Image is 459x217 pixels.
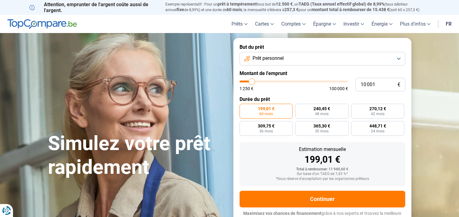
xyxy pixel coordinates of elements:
a: Prêts [228,15,251,33]
a: Comptes [278,15,309,33]
span: 48 mois [315,112,329,116]
label: But du prêt [240,44,405,50]
p: Attention, emprunter de l'argent coûte aussi de l'argent. [29,2,158,13]
div: 199,01 € [244,155,400,164]
span: Maximisez vos chances de financement [243,211,321,216]
div: Sur base d'un TAEG de 7,45 %* [244,172,400,176]
img: TopCompare [7,19,77,29]
a: Plus d'infos [396,15,434,33]
span: fixe [177,7,184,12]
span: 100 000 € [329,86,348,91]
span: 365,30 € [313,124,330,128]
a: Énergie [368,15,396,33]
div: Total à rembourser: 11 940,60 € [244,167,400,172]
h1: Simulez votre prêt rapidement [48,132,226,179]
span: 24 mois [371,129,385,133]
span: 36 mois [259,129,273,133]
span: Prêt personnel [253,55,284,62]
a: Investir [340,15,368,33]
button: Continuer [240,191,405,207]
span: 42 mois [371,112,385,116]
span: 199,01 € [258,106,274,111]
a: Cartes [251,15,278,33]
div: Estimation mensuelle [244,147,400,152]
label: Durée du prêt [240,96,405,102]
span: 60 mois [227,7,242,12]
span: 309,75 € [258,124,274,128]
p: Exemple représentatif : Pour un tous but de , un (taux débiteur annuel de 8,99%) et une durée de ... [165,2,430,13]
button: Prêt personnel [240,52,405,65]
span: 30 mois [315,129,329,133]
span: prêt à tempérament [218,2,257,6]
span: montant total à rembourser de 15.438 € [312,7,389,12]
span: 1 250 € [240,86,253,91]
span: 257,3 € [284,7,299,12]
span: 240,45 € [313,106,330,111]
span: TAEG (Taux annuel effectif global) de 8,99% [299,2,385,6]
div: *Sous réserve d'acceptation par les organismes prêteurs [244,177,400,181]
span: 12.500 € [276,2,293,6]
span: 60 mois [259,112,273,116]
span: 448,71 € [369,124,386,128]
span: 270,12 € [369,106,386,111]
span: € [397,82,400,87]
a: Épargne [309,15,340,33]
label: Montant de l'emprunt [240,70,405,76]
a: fr [442,15,455,33]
